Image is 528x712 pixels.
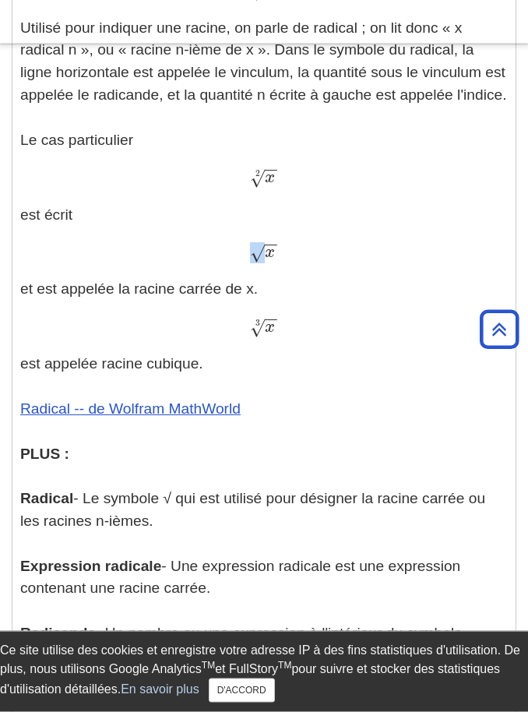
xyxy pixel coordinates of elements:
font: et FullStory [215,662,278,675]
font: 3 [255,319,260,329]
font: - Une expression radicale est une expression contenant une racine carrée. [20,559,460,597]
font: TM [202,660,215,671]
font: est appelée racine cubique. [20,356,203,372]
font: est écrit [20,207,72,224]
a: Radical -- de Wolfram MathWorld [20,401,241,418]
font: √ [250,243,265,264]
font: PLUS : [20,446,69,463]
font: Radical [20,491,73,507]
font: − [265,308,279,330]
font: et est appelée la racine carrée de x. [20,281,258,298]
font: D'ACCORD [217,686,266,696]
font: x [265,170,275,187]
font: Radicande [20,626,96,642]
font: Utilisé pour indiquer une racine, on parle de radical ; on lit donc « x radical n », ou « racine ... [20,20,507,104]
button: Fermer [209,679,275,703]
font: √ [250,318,265,339]
font: − [265,234,279,255]
font: √ [250,168,265,189]
font: Expression radicale [20,559,161,575]
font: Le cas particulier [20,132,133,149]
font: 2 [255,169,260,179]
a: En savoir plus [121,683,199,696]
font: − [265,159,279,180]
font: - Un nombre ou une expression à l'intérieur du symbole radical. [20,626,463,664]
font: TM [278,660,291,671]
font: x [265,319,275,337]
font: x [265,245,275,262]
font: - Le symbole √ qui est utilisé pour désigner la racine carrée ou les racines n-ièmes. [20,491,485,530]
a: Retour en haut [474,319,524,340]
